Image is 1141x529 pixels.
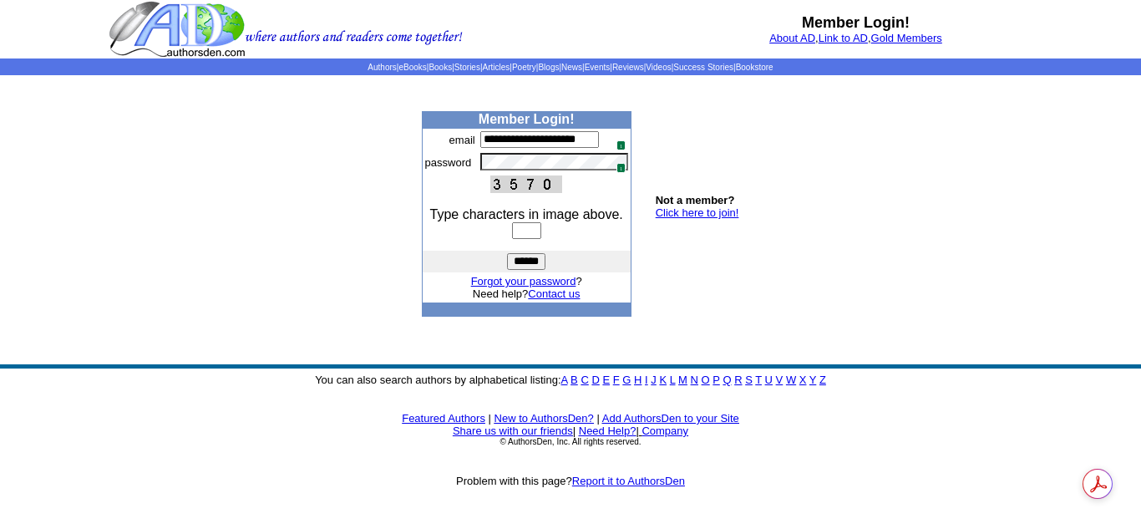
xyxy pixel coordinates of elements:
[659,374,667,386] a: K
[591,374,599,386] a: D
[572,475,685,487] a: Report it to AuthorsDen
[454,63,480,72] a: Stories
[641,425,688,437] a: Company
[602,412,739,425] a: Add AuthorsDen to your Site
[656,194,735,206] b: Not a member?
[453,425,573,437] a: Share us with our friends
[702,374,710,386] a: O
[425,156,472,169] font: password
[765,374,773,386] a: U
[581,374,588,386] a: C
[573,425,576,437] font: |
[819,374,826,386] a: Z
[602,374,610,386] a: E
[579,425,636,437] a: Need Help?
[456,475,685,487] font: Problem with this page?
[634,374,641,386] a: H
[678,374,687,386] a: M
[736,63,773,72] a: Bookstore
[656,206,739,219] a: Click here to join!
[471,275,576,287] a: Forgot your password
[494,412,594,425] a: New to AuthorsDen?
[610,156,623,170] img: npw-badge-icon.svg
[429,63,452,72] a: Books
[489,412,491,425] font: |
[799,374,807,386] a: X
[786,374,796,386] a: W
[561,63,582,72] a: News
[483,63,510,72] a: Articles
[473,287,581,300] font: Need help?
[636,425,688,437] font: |
[528,287,580,300] a: Contact us
[651,374,657,386] a: J
[616,163,626,173] span: 1
[809,374,816,386] a: Y
[538,63,559,72] a: Blogs
[723,374,731,386] a: Q
[769,32,942,44] font: , ,
[802,14,910,31] b: Member Login!
[512,63,536,72] a: Poetry
[596,412,599,425] font: |
[691,374,698,386] a: N
[769,32,815,44] a: About AD
[776,374,783,386] a: V
[500,437,641,446] font: © AuthorsDen, Inc. All rights reserved.
[368,63,773,72] span: | | | | | | | | | | | |
[755,374,762,386] a: T
[402,412,485,425] a: Featured Authors
[585,63,611,72] a: Events
[646,63,671,72] a: Videos
[819,32,868,44] a: Link to AD
[645,374,648,386] a: I
[315,374,826,386] font: You can also search authors by alphabetical listing:
[670,374,676,386] a: L
[430,207,623,221] font: Type characters in image above.
[398,63,426,72] a: eBooks
[368,63,396,72] a: Authors
[673,63,733,72] a: Success Stories
[745,374,753,386] a: S
[613,374,620,386] a: F
[616,140,626,150] span: 1
[471,275,582,287] font: ?
[871,32,942,44] a: Gold Members
[622,374,631,386] a: G
[610,134,623,147] img: npw-badge-icon.svg
[561,374,568,386] a: A
[449,134,475,146] font: email
[479,112,575,126] b: Member Login!
[734,374,742,386] a: R
[570,374,578,386] a: B
[612,63,644,72] a: Reviews
[490,175,562,193] img: This Is CAPTCHA Image
[712,374,719,386] a: P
